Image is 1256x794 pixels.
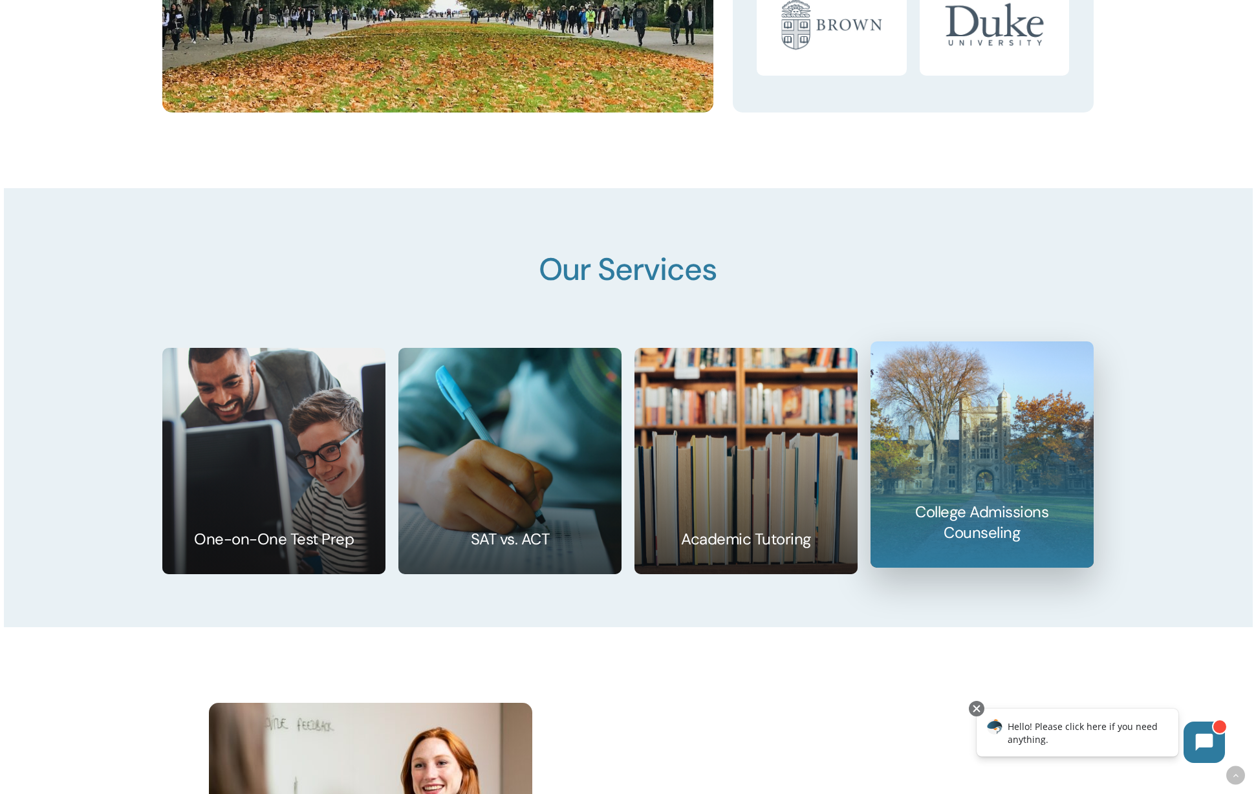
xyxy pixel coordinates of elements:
[963,698,1238,776] iframe: Chatbot
[539,249,717,290] span: Our Services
